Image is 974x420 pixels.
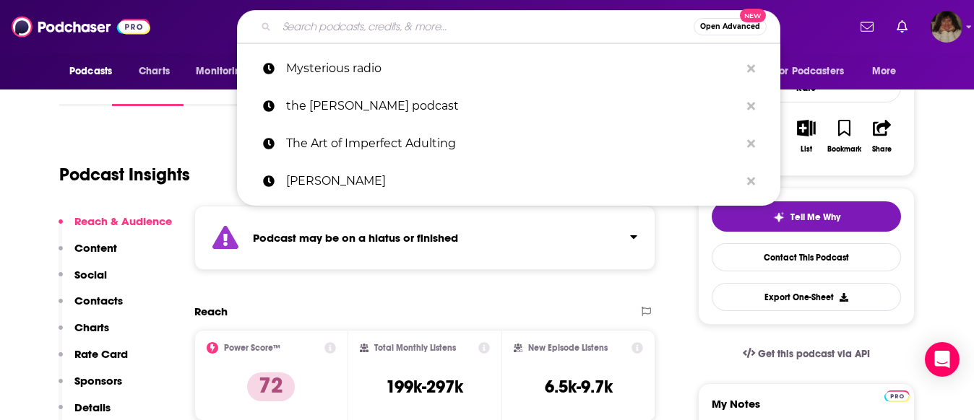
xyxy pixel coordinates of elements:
span: For Podcasters [775,61,844,82]
button: tell me why sparkleTell Me Why [712,201,901,232]
button: Open AdvancedNew [694,18,767,35]
h3: 6.5k-9.7k [545,376,613,398]
a: the [PERSON_NAME] podcast [237,87,780,125]
button: Show profile menu [931,11,962,43]
p: Scott Mckay [286,162,740,200]
p: Reach & Audience [74,214,172,228]
p: Sponsors [74,374,122,388]
button: open menu [765,58,865,85]
a: Show notifications dropdown [891,14,913,39]
button: Sponsors [59,374,122,401]
span: Tell Me Why [790,211,840,223]
span: Open Advanced [700,23,760,30]
p: the Michael Peres podcast [286,87,740,125]
h2: New Episode Listens [528,343,608,353]
p: Charts [74,320,109,334]
button: Bookmark [825,110,863,162]
div: Search podcasts, credits, & more... [237,10,780,43]
span: Logged in as angelport [931,11,962,43]
button: Contacts [59,294,123,320]
div: Open Intercom Messenger [925,342,960,377]
div: Share [872,145,892,154]
a: Episodes1321 [204,73,277,106]
h3: 199k-297k [386,376,463,398]
span: Charts [139,61,170,82]
button: Share [863,110,901,162]
p: Social [74,268,107,281]
span: New [740,9,766,22]
p: 72 [247,372,295,401]
button: Export One-Sheet [712,283,901,311]
a: Charts [129,58,178,85]
p: Details [74,401,111,414]
section: Click to expand status details [194,206,655,270]
a: Mysterious radio [237,50,780,87]
button: List [788,110,825,162]
div: List [801,145,812,154]
a: InsightsPodchaser Pro [112,73,184,106]
span: Get this podcast via API [758,348,870,360]
p: Contacts [74,294,123,307]
p: Mysterious radio [286,50,740,87]
input: Search podcasts, credits, & more... [277,15,694,38]
div: Bookmark [827,145,861,154]
span: Monitoring [196,61,247,82]
a: The Art of Imperfect Adulting [237,125,780,162]
h2: Total Monthly Listens [374,343,456,353]
button: open menu [59,58,131,85]
button: Social [59,268,107,294]
button: Charts [59,320,109,347]
span: Podcasts [69,61,112,82]
a: About [59,73,92,106]
img: Podchaser Pro [884,390,910,402]
img: User Profile [931,11,962,43]
a: Get this podcast via API [731,336,882,372]
h1: Podcast Insights [59,164,190,185]
p: The Art of Imperfect Adulting [286,125,740,162]
h2: Reach [194,305,228,318]
a: Pro website [884,388,910,402]
p: Rate Card [74,347,128,361]
a: [PERSON_NAME] [237,162,780,200]
button: Content [59,241,117,268]
button: open menu [862,58,915,85]
button: Rate Card [59,347,128,374]
span: More [872,61,897,82]
button: open menu [186,58,266,85]
a: Show notifications dropdown [855,14,879,39]
a: Contact This Podcast [712,243,901,271]
p: Content [74,241,117,255]
img: tell me why sparkle [773,211,785,223]
h2: Power Score™ [224,343,280,353]
button: Reach & Audience [59,214,172,241]
strong: Podcast may be on a hiatus or finished [253,231,458,245]
img: Podchaser - Follow, Share and Rate Podcasts [12,13,150,40]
